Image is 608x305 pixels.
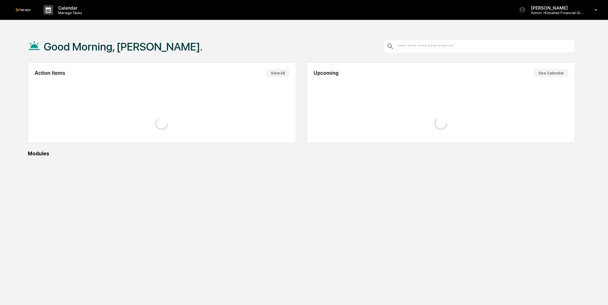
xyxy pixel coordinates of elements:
[53,5,85,11] p: Calendar
[534,69,568,77] button: See Calendar
[526,5,585,11] p: [PERSON_NAME]
[266,69,289,77] button: View All
[314,70,339,76] h2: Upcoming
[526,11,585,15] p: Admin • Elevated Financial Group
[53,11,85,15] p: Manage Tasks
[28,151,575,157] div: Modules
[15,8,31,11] img: logo
[35,70,65,76] h2: Action Items
[44,40,203,53] h1: Good Morning, [PERSON_NAME].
